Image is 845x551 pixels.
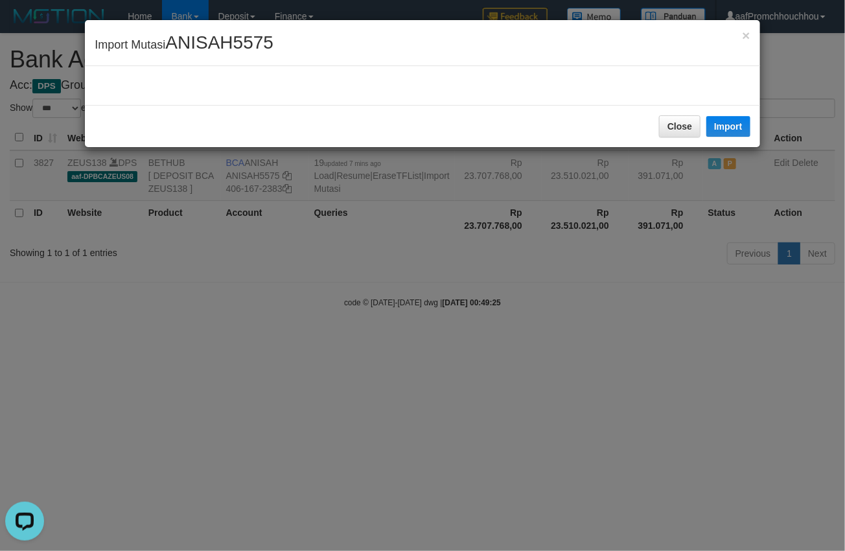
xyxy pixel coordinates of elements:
span: ANISAH5575 [165,32,273,53]
button: Import [706,116,750,137]
button: Close [742,29,750,42]
span: Import Mutasi [95,38,273,51]
button: Open LiveChat chat widget [5,5,44,44]
button: Close [659,115,700,137]
span: × [742,28,750,43]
